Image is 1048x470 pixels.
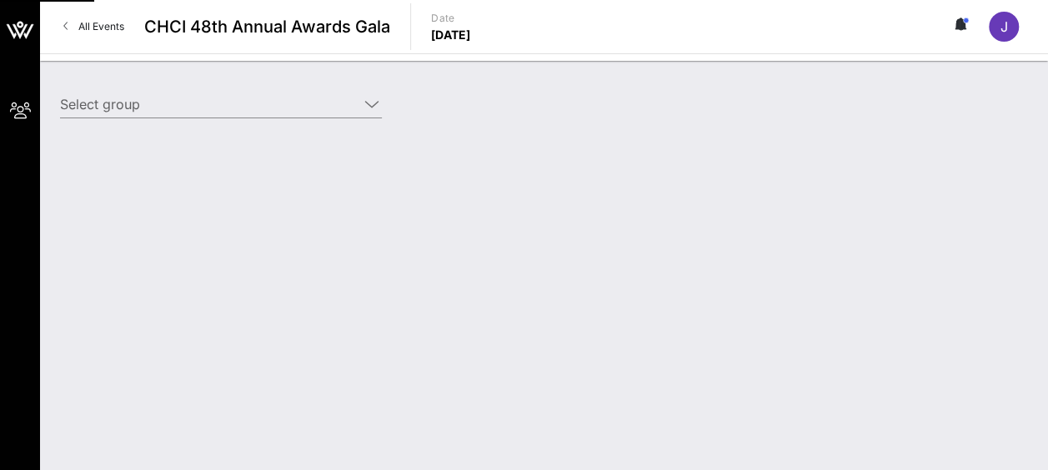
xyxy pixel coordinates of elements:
[431,10,471,27] p: Date
[144,14,390,39] span: CHCI 48th Annual Awards Gala
[431,27,471,43] p: [DATE]
[78,20,124,32] span: All Events
[1000,18,1008,35] span: J
[989,12,1019,42] div: J
[53,13,134,40] a: All Events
